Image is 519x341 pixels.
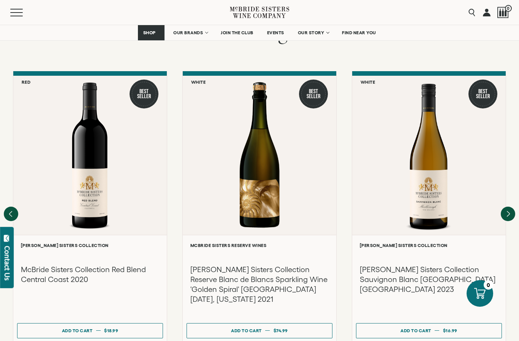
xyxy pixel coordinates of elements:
[143,30,156,35] span: SHOP
[262,25,289,40] a: EVENTS
[221,30,253,35] span: JOIN THE CLUB
[267,30,284,35] span: EVENTS
[104,328,118,333] span: $18.99
[501,207,515,221] button: Next
[443,328,457,333] span: $16.99
[191,80,206,84] h6: White
[400,325,431,336] div: Add to cart
[342,30,376,35] span: FIND NEAR YOU
[22,80,31,84] h6: Red
[190,243,329,248] h6: McBride Sisters Reserve Wines
[4,207,18,221] button: Previous
[360,243,498,248] h6: [PERSON_NAME] Sisters Collection
[138,25,165,40] a: SHOP
[21,243,159,248] h6: [PERSON_NAME] Sisters Collection
[3,246,11,280] div: Contact Us
[293,25,334,40] a: OUR STORY
[168,25,212,40] a: OUR BRANDS
[356,323,502,338] button: Add to cart $16.99
[484,280,493,290] div: 0
[274,328,288,333] span: $74.99
[361,80,375,84] h6: White
[505,5,512,12] span: 0
[173,30,203,35] span: OUR BRANDS
[337,25,381,40] a: FIND NEAR YOU
[10,9,38,16] button: Mobile Menu Trigger
[216,25,258,40] a: JOIN THE CLUB
[17,323,163,338] button: Add to cart $18.99
[190,265,329,304] h3: [PERSON_NAME] Sisters Collection Reserve Blanc de Blancs Sparkling Wine 'Golden Spiral' [GEOGRAPH...
[298,30,324,35] span: OUR STORY
[231,325,262,336] div: Add to cart
[360,265,498,294] h3: [PERSON_NAME] Sisters Collection Sauvignon Blanc [GEOGRAPHIC_DATA] [GEOGRAPHIC_DATA] 2023
[187,323,332,338] button: Add to cart $74.99
[62,325,93,336] div: Add to cart
[21,265,159,284] h3: McBride Sisters Collection Red Blend Central Coast 2020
